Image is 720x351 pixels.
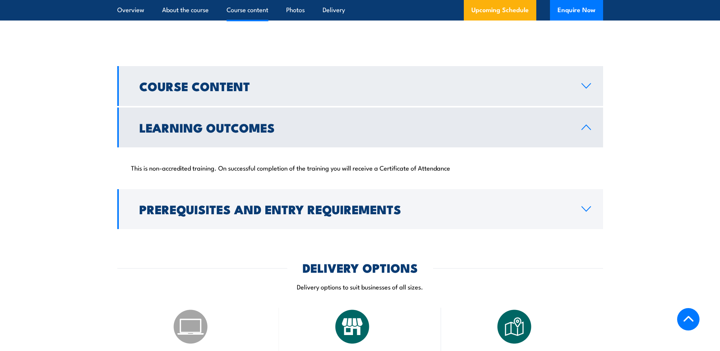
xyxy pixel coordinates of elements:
[139,81,569,91] h2: Course Content
[117,108,603,147] a: Learning Outcomes
[139,122,569,133] h2: Learning Outcomes
[131,164,589,171] p: This is non-accredited training. On successful completion of the training you will receive a Cert...
[117,66,603,106] a: Course Content
[139,204,569,214] h2: Prerequisites and Entry Requirements
[302,262,418,273] h2: DELIVERY OPTIONS
[117,189,603,229] a: Prerequisites and Entry Requirements
[117,282,603,291] p: Delivery options to suit businesses of all sizes.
